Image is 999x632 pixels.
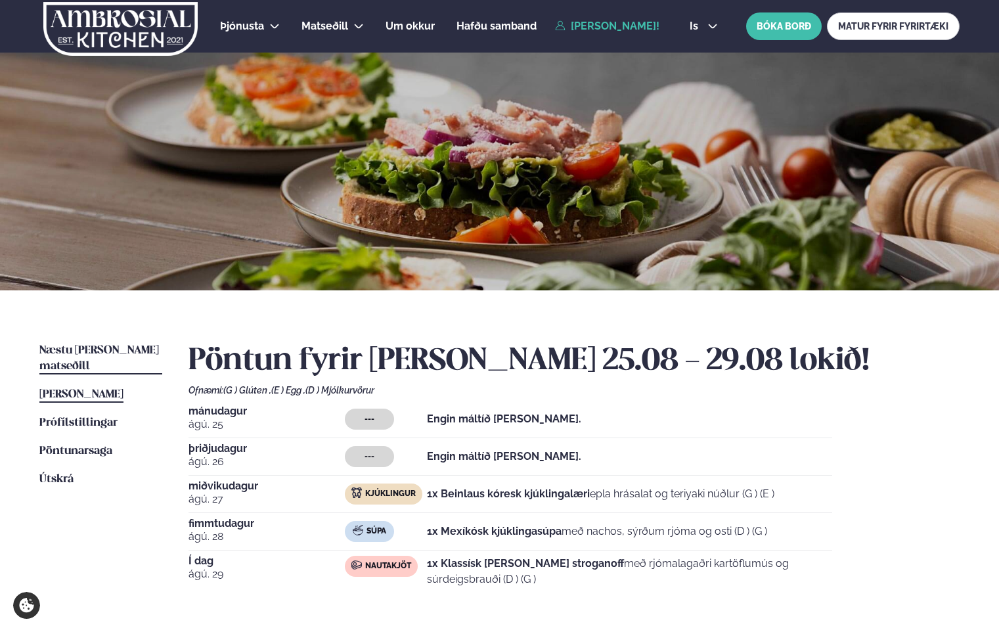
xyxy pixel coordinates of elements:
[353,525,363,535] img: soup.svg
[555,20,659,32] a: [PERSON_NAME]!
[427,557,624,570] strong: 1x Klassísk [PERSON_NAME] stroganoff
[39,343,162,374] a: Næstu [PERSON_NAME] matseðill
[39,443,112,459] a: Pöntunarsaga
[39,389,123,400] span: [PERSON_NAME]
[366,526,386,537] span: Súpa
[427,413,581,425] strong: Engin máltíð [PERSON_NAME].
[386,18,435,34] a: Um okkur
[827,12,960,40] a: MATUR FYRIR FYRIRTÆKI
[220,20,264,32] span: Þjónusta
[189,518,345,529] span: fimmtudagur
[189,417,345,432] span: ágú. 25
[365,414,374,424] span: ---
[189,556,345,566] span: Í dag
[679,21,728,32] button: is
[365,489,416,499] span: Kjúklingur
[220,18,264,34] a: Þjónusta
[427,525,562,537] strong: 1x Mexíkósk kjúklingasúpa
[301,18,348,34] a: Matseðill
[39,472,74,487] a: Útskrá
[427,487,590,500] strong: 1x Beinlaus kóresk kjúklingalæri
[271,385,305,395] span: (E ) Egg ,
[427,524,767,539] p: með nachos, sýrðum rjóma og osti (D ) (G )
[39,345,159,372] span: Næstu [PERSON_NAME] matseðill
[456,18,537,34] a: Hafðu samband
[365,451,374,462] span: ---
[189,454,345,470] span: ágú. 26
[189,529,345,545] span: ágú. 28
[690,21,702,32] span: is
[189,385,960,395] div: Ofnæmi:
[456,20,537,32] span: Hafðu samband
[189,443,345,454] span: þriðjudagur
[427,450,581,463] strong: Engin máltíð [PERSON_NAME].
[223,385,271,395] span: (G ) Glúten ,
[746,12,822,40] button: BÓKA BORÐ
[39,474,74,485] span: Útskrá
[189,566,345,582] span: ágú. 29
[39,415,118,431] a: Prófílstillingar
[39,445,112,457] span: Pöntunarsaga
[39,417,118,428] span: Prófílstillingar
[427,556,832,587] p: með rjómalagaðri kartöflumús og súrdeigsbrauði (D ) (G )
[189,491,345,507] span: ágú. 27
[351,487,362,498] img: chicken.svg
[39,387,123,403] a: [PERSON_NAME]
[301,20,348,32] span: Matseðill
[365,561,411,572] span: Nautakjöt
[42,2,199,56] img: logo
[386,20,435,32] span: Um okkur
[189,481,345,491] span: miðvikudagur
[189,343,960,380] h2: Pöntun fyrir [PERSON_NAME] 25.08 - 29.08 lokið!
[13,592,40,619] a: Cookie settings
[351,560,362,570] img: beef.svg
[189,406,345,417] span: mánudagur
[427,486,774,502] p: epla hrásalat og teriyaki núðlur (G ) (E )
[305,385,374,395] span: (D ) Mjólkurvörur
